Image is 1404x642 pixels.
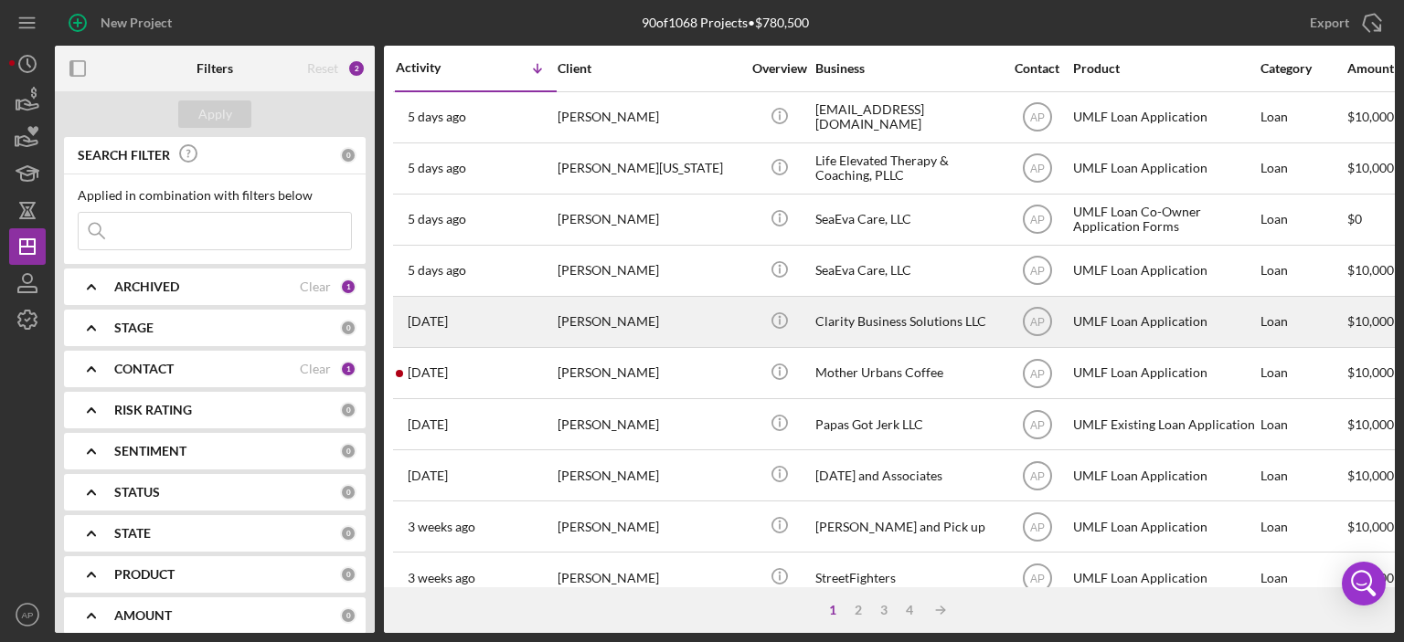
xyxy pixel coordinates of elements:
[558,144,740,193] div: [PERSON_NAME][US_STATE]
[815,247,998,295] div: SeaEva Care, LLC
[897,603,922,617] div: 4
[55,5,190,41] button: New Project
[815,298,998,346] div: Clarity Business Solutions LLC
[558,93,740,142] div: [PERSON_NAME]
[197,61,233,76] b: Filters
[114,608,172,623] b: AMOUNT
[340,443,356,459] div: 0
[815,61,998,76] div: Business
[1260,93,1345,142] div: Loan
[9,596,46,633] button: AP
[1073,195,1256,244] div: UMLF Loan Co-Owner Application Forms
[1260,349,1345,397] div: Loan
[1073,502,1256,551] div: UMLF Loan Application
[1260,451,1345,500] div: Loan
[408,212,466,226] time: 2025-08-28 20:20
[340,361,356,377] div: 1
[198,100,232,128] div: Apply
[78,188,352,203] div: Applied in combination with filters below
[340,484,356,500] div: 0
[1260,502,1345,551] div: Loan
[1029,111,1044,124] text: AP
[1073,61,1256,76] div: Product
[408,417,448,432] time: 2025-08-21 18:19
[1260,553,1345,602] div: Loan
[340,525,356,542] div: 0
[408,571,475,585] time: 2025-08-13 20:21
[558,349,740,397] div: [PERSON_NAME]
[820,603,846,617] div: 1
[558,400,740,448] div: [PERSON_NAME]
[745,61,814,76] div: Overview
[178,100,251,128] button: Apply
[1073,553,1256,602] div: UMLF Loan Application
[408,161,466,175] time: 2025-08-28 20:34
[558,451,740,500] div: [PERSON_NAME]
[340,566,356,583] div: 0
[815,451,998,500] div: [DATE] and Associates
[815,93,998,142] div: [EMAIL_ADDRESS][DOMAIN_NAME]
[1260,247,1345,295] div: Loan
[408,314,448,329] time: 2025-08-26 20:38
[408,520,475,534] time: 2025-08-14 21:17
[1029,265,1044,278] text: AP
[1073,247,1256,295] div: UMLF Loan Application
[846,603,871,617] div: 2
[300,279,331,294] div: Clear
[1260,144,1345,193] div: Loan
[307,61,338,76] div: Reset
[1029,572,1044,584] text: AP
[1260,298,1345,346] div: Loan
[1260,195,1345,244] div: Loan
[1073,349,1256,397] div: UMLF Loan Application
[1003,61,1071,76] div: Contact
[815,553,998,602] div: StreetFighters
[300,362,331,376] div: Clear
[558,502,740,551] div: [PERSON_NAME]
[114,279,179,294] b: ARCHIVED
[558,61,740,76] div: Client
[1029,521,1044,533] text: AP
[114,321,154,335] b: STAGE
[558,298,740,346] div: [PERSON_NAME]
[340,147,356,163] div: 0
[340,320,356,336] div: 0
[1310,5,1349,41] div: Export
[1029,316,1044,329] text: AP
[1073,400,1256,448] div: UMLF Existing Loan Application
[1342,562,1386,605] div: Open Intercom Messenger
[815,502,998,551] div: [PERSON_NAME] and Pick up
[1073,298,1256,346] div: UMLF Loan Application
[1073,451,1256,500] div: UMLF Loan Application
[1073,93,1256,142] div: UMLF Loan Application
[815,195,998,244] div: SeaEva Care, LLC
[408,365,448,380] time: 2025-08-26 13:08
[815,349,998,397] div: Mother Urbans Coffee
[1029,469,1044,482] text: AP
[114,526,151,541] b: STATE
[408,263,466,278] time: 2025-08-28 20:18
[340,402,356,418] div: 0
[558,553,740,602] div: [PERSON_NAME]
[1029,214,1044,226] text: AP
[1029,163,1044,175] text: AP
[114,444,186,458] b: SENTIMENT
[114,485,160,500] b: STATUS
[408,468,448,483] time: 2025-08-19 20:42
[1029,367,1044,380] text: AP
[1260,400,1345,448] div: Loan
[340,279,356,295] div: 1
[114,567,175,582] b: PRODUCT
[408,110,466,124] time: 2025-08-28 20:44
[558,247,740,295] div: [PERSON_NAME]
[1260,61,1345,76] div: Category
[1292,5,1395,41] button: Export
[101,5,172,41] div: New Project
[558,195,740,244] div: [PERSON_NAME]
[1073,144,1256,193] div: UMLF Loan Application
[114,362,174,376] b: CONTACT
[815,144,998,193] div: Life Elevated Therapy & Coaching, PLLC
[642,16,809,30] div: 90 of 1068 Projects • $780,500
[78,148,170,163] b: SEARCH FILTER
[1029,418,1044,431] text: AP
